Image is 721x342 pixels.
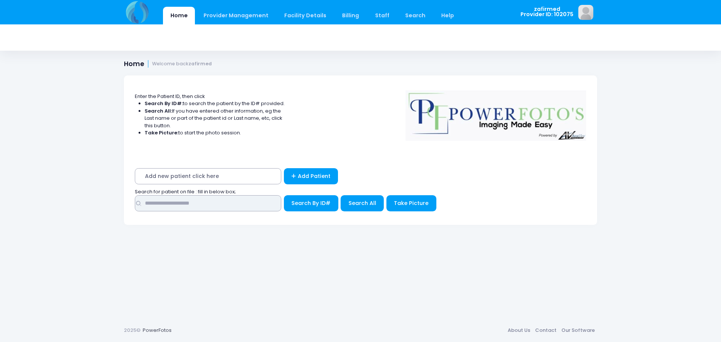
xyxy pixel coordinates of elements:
img: image [578,5,593,20]
button: Search All [341,195,384,211]
a: Contact [532,324,559,337]
span: 2025© [124,327,140,334]
a: Search [398,7,433,24]
span: Search All [348,199,376,207]
li: to start the photo session. [145,129,285,137]
span: Search for patient on file : fill in below box; [135,188,236,195]
li: If you have entered other information, eg the Last name or part of the patient id or Last name, e... [145,107,285,130]
a: Home [163,7,195,24]
a: Billing [335,7,367,24]
a: Facility Details [277,7,334,24]
a: Provider Management [196,7,276,24]
a: Help [434,7,462,24]
a: Add Patient [284,168,338,184]
span: zafirmed Provider ID: 102075 [520,6,573,17]
span: Enter the Patient ID, then click [135,93,205,100]
strong: Take Picture: [145,129,178,136]
button: Search By ID# [284,195,338,211]
li: to search the patient by the ID# provided. [145,100,285,107]
small: Welcome back [152,61,212,67]
a: Staff [368,7,397,24]
span: Take Picture [394,199,428,207]
button: Take Picture [386,195,436,211]
a: PowerFotos [143,327,172,334]
img: Logo [402,85,590,141]
strong: zafirmed [189,60,212,67]
span: Add new patient click here [135,168,281,184]
strong: Search By ID#: [145,100,183,107]
span: Search By ID# [291,199,330,207]
h1: Home [124,60,212,68]
strong: Search All: [145,107,172,115]
a: About Us [505,324,532,337]
a: Our Software [559,324,597,337]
